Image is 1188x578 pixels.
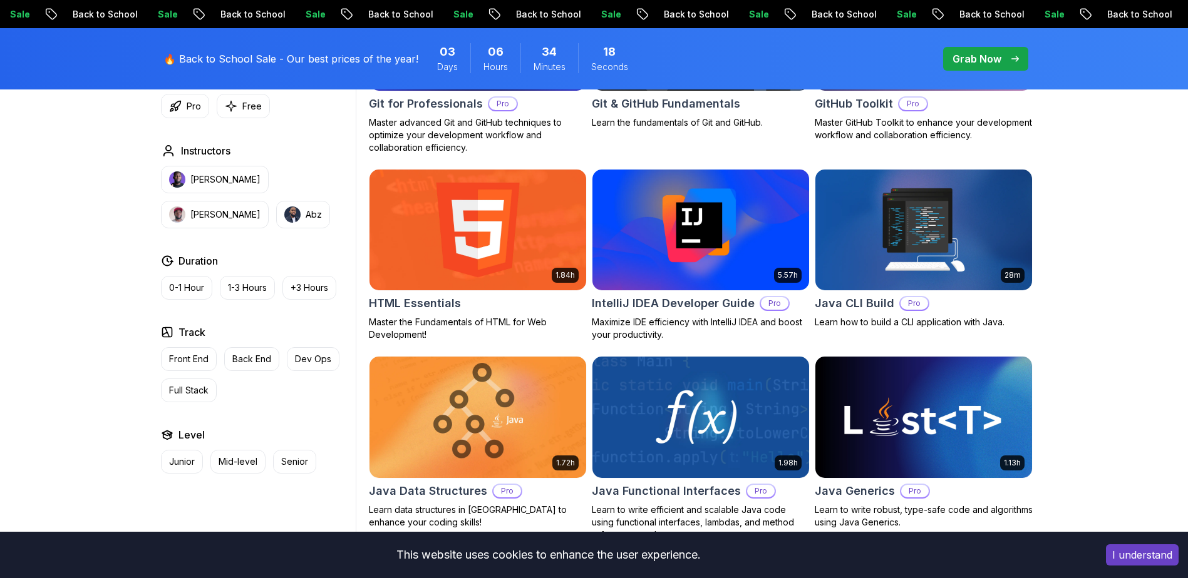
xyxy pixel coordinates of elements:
button: 1-3 Hours [220,276,275,300]
img: Java Functional Interfaces card [592,357,809,478]
p: Sale [443,8,483,21]
p: Pro [493,485,521,497]
span: Hours [483,61,508,73]
p: Sale [739,8,779,21]
p: Full Stack [169,384,209,397]
button: instructor img[PERSON_NAME] [161,201,269,228]
span: Minutes [534,61,566,73]
p: 1.72h [556,458,575,468]
p: Pro [747,485,775,497]
p: Back to School [506,8,591,21]
p: Front End [169,353,209,365]
p: 1-3 Hours [228,281,267,294]
a: Java Generics card1.13hJava GenericsProLearn to write robust, type-safe code and algorithms using... [815,356,1033,529]
p: 0-1 Hour [169,281,204,294]
p: Pro [901,297,928,310]
p: Master advanced Git and GitHub techniques to optimize your development workflow and collaboration... [369,116,587,154]
p: Sale [1035,8,1075,21]
img: instructor img [284,206,301,223]
h2: Java CLI Build [815,295,894,312]
p: Back to School [210,8,296,21]
span: 34 Minutes [542,43,557,61]
p: Sale [296,8,336,21]
p: Pro [489,98,517,110]
p: 1.84h [555,270,575,280]
button: +3 Hours [282,276,336,300]
p: Master the Fundamentals of HTML for Web Development! [369,316,587,341]
h2: IntelliJ IDEA Developer Guide [592,295,755,312]
h2: HTML Essentials [369,295,461,312]
p: Mid-level [219,455,257,468]
p: Abz [306,208,322,221]
h2: Instructors [181,143,230,158]
a: HTML Essentials card1.84hHTML EssentialsMaster the Fundamentals of HTML for Web Development! [369,169,587,342]
button: Dev Ops [287,347,339,371]
p: +3 Hours [291,281,328,294]
h2: Git & GitHub Fundamentals [592,95,740,113]
span: 3 Days [440,43,455,61]
p: Junior [169,455,195,468]
p: 28m [1005,270,1021,280]
p: Master GitHub Toolkit to enhance your development workflow and collaboration efficiency. [815,116,1033,141]
img: Java CLI Build card [815,170,1032,291]
button: Back End [224,347,279,371]
p: Learn to write robust, type-safe code and algorithms using Java Generics. [815,504,1033,529]
p: Senior [281,455,308,468]
button: Junior [161,450,203,474]
h2: Duration [178,253,218,268]
h2: Java Functional Interfaces [592,482,741,500]
h2: Level [178,427,205,442]
p: Free [242,100,262,113]
p: Learn the fundamentals of Git and GitHub. [592,116,810,129]
button: Front End [161,347,217,371]
p: Pro [899,98,927,110]
a: IntelliJ IDEA Developer Guide card5.57hIntelliJ IDEA Developer GuideProMaximize IDE efficiency wi... [592,169,810,342]
h2: Java Data Structures [369,482,487,500]
button: 0-1 Hour [161,276,212,300]
h2: GitHub Toolkit [815,95,893,113]
p: Back to School [654,8,739,21]
p: Back to School [1097,8,1182,21]
button: Mid-level [210,450,266,474]
h2: Git for Professionals [369,95,483,113]
img: Java Data Structures card [369,357,586,478]
button: instructor imgAbz [276,201,330,228]
p: Dev Ops [295,353,331,365]
p: [PERSON_NAME] [190,173,261,186]
p: 1.13h [1004,458,1021,468]
a: Java CLI Build card28mJava CLI BuildProLearn how to build a CLI application with Java. [815,169,1033,329]
p: Sale [887,8,927,21]
span: Seconds [591,61,628,73]
img: instructor img [169,206,185,223]
h2: Track [178,325,205,340]
p: Maximize IDE efficiency with IntelliJ IDEA and boost your productivity. [592,316,810,341]
span: 6 Hours [488,43,504,61]
button: instructor img[PERSON_NAME] [161,166,269,193]
div: This website uses cookies to enhance the user experience. [9,541,1087,569]
p: Sale [591,8,631,21]
p: Pro [187,100,201,113]
p: Grab Now [953,51,1001,66]
span: Days [437,61,458,73]
img: instructor img [169,171,185,188]
button: Full Stack [161,378,217,402]
button: Free [217,94,270,118]
p: [PERSON_NAME] [190,208,261,221]
p: Back to School [358,8,443,21]
p: Back to School [63,8,148,21]
img: IntelliJ IDEA Developer Guide card [592,170,809,291]
img: HTML Essentials card [369,170,586,291]
a: Java Data Structures card1.72hJava Data StructuresProLearn data structures in [GEOGRAPHIC_DATA] t... [369,356,587,529]
p: Sale [148,8,188,21]
p: Learn to write efficient and scalable Java code using functional interfaces, lambdas, and method ... [592,504,810,541]
p: 1.98h [778,458,798,468]
p: Back End [232,353,271,365]
button: Pro [161,94,209,118]
p: Back to School [802,8,887,21]
p: Learn data structures in [GEOGRAPHIC_DATA] to enhance your coding skills! [369,504,587,529]
p: Back to School [949,8,1035,21]
img: Java Generics card [815,357,1032,478]
p: 5.57h [778,270,798,280]
p: Pro [761,297,788,310]
a: Java Functional Interfaces card1.98hJava Functional InterfacesProLearn to write efficient and sca... [592,356,810,541]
